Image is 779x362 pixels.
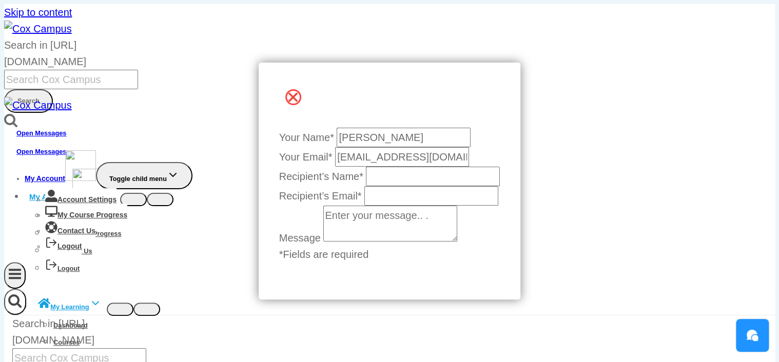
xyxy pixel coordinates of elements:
[279,151,333,163] label: Your Email*
[4,89,53,113] input: Search
[279,246,500,263] div: *Fields are required
[25,188,120,206] a: My Account
[45,204,127,227] a: My Course Progress
[4,70,138,89] input: Search Cox Campus
[279,232,321,244] label: Message
[282,263,322,281] a: Send
[4,7,72,18] a: Skip to content
[4,39,86,67] span: Search in [URL][DOMAIN_NAME]
[45,219,95,243] a: Contact Us
[25,174,65,183] span: My Account
[279,171,363,182] label: Recipient’s Name*
[279,132,334,143] label: Your Name*
[133,303,160,316] button: Child menu
[147,193,173,206] button: Child menu of My Account
[16,129,66,137] span: Open Messages
[45,262,80,275] a: Logout
[12,318,94,346] span: Search in [URL][DOMAIN_NAME]
[4,142,79,161] a: Open Messages
[25,167,96,190] a: My Account
[45,188,116,211] a: Account Settings
[109,175,167,183] span: Toggle child menu
[107,303,133,316] button: Child menu
[96,162,192,189] button: Toggle child menu
[279,190,362,202] label: Recipient’s Email*
[38,303,101,311] span: My Learning
[4,150,651,252] nav: Secondary Mobile Navigation
[16,148,66,155] span: Open Messages
[45,235,82,258] a: Logout
[29,192,72,201] span: My Account
[4,289,26,315] button: View Search Form
[4,21,72,37] img: Cox Campus
[4,124,79,143] a: Open Messages
[279,89,500,105] a: Close form
[746,329,758,341] img: bubble-icon
[33,299,107,314] a: My Learning
[120,193,147,206] button: Child menu of My Account
[4,97,72,113] img: Cox Campus
[4,262,26,289] button: Open menu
